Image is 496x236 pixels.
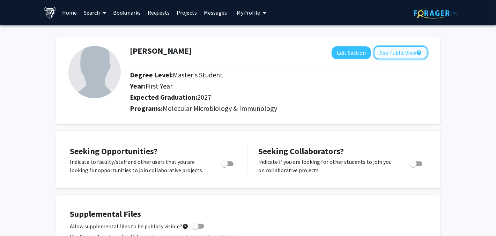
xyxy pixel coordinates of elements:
h2: Year: [130,82,368,90]
a: Messages [200,0,230,25]
a: Bookmarks [110,0,144,25]
img: Profile Picture [68,46,121,98]
a: Search [80,0,110,25]
div: Toggle [218,158,237,168]
span: Allow supplemental files to be publicly visible? [70,222,189,230]
mat-icon: help [183,222,189,230]
p: Indicate to faculty/staff and other users that you are looking for opportunities to join collabor... [70,158,208,174]
a: Requests [144,0,173,25]
h4: Supplemental Files [70,209,426,219]
h2: Programs: [130,104,428,113]
span: My Profile [237,9,260,16]
button: See Public View [374,46,428,59]
img: ForagerOne Logo [414,8,458,18]
a: Projects [173,0,200,25]
span: First Year [146,82,172,90]
button: Edit Section [332,46,371,59]
iframe: Chat [5,205,30,231]
div: Toggle [407,158,426,168]
h2: Degree Level: [130,71,368,79]
span: Molecular Microbiology & Immunology [163,104,277,113]
h2: Expected Graduation: [130,93,368,101]
img: Johns Hopkins University Logo [44,7,56,19]
span: Seeking Collaborators? [259,146,344,157]
span: Master's Student [173,70,223,79]
h1: [PERSON_NAME] [130,46,192,56]
p: Indicate if you are looking for other students to join you on collaborative projects. [259,158,397,174]
span: Seeking Opportunities? [70,146,158,157]
mat-icon: help [416,48,422,57]
span: 2027 [197,93,211,101]
a: Home [59,0,80,25]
